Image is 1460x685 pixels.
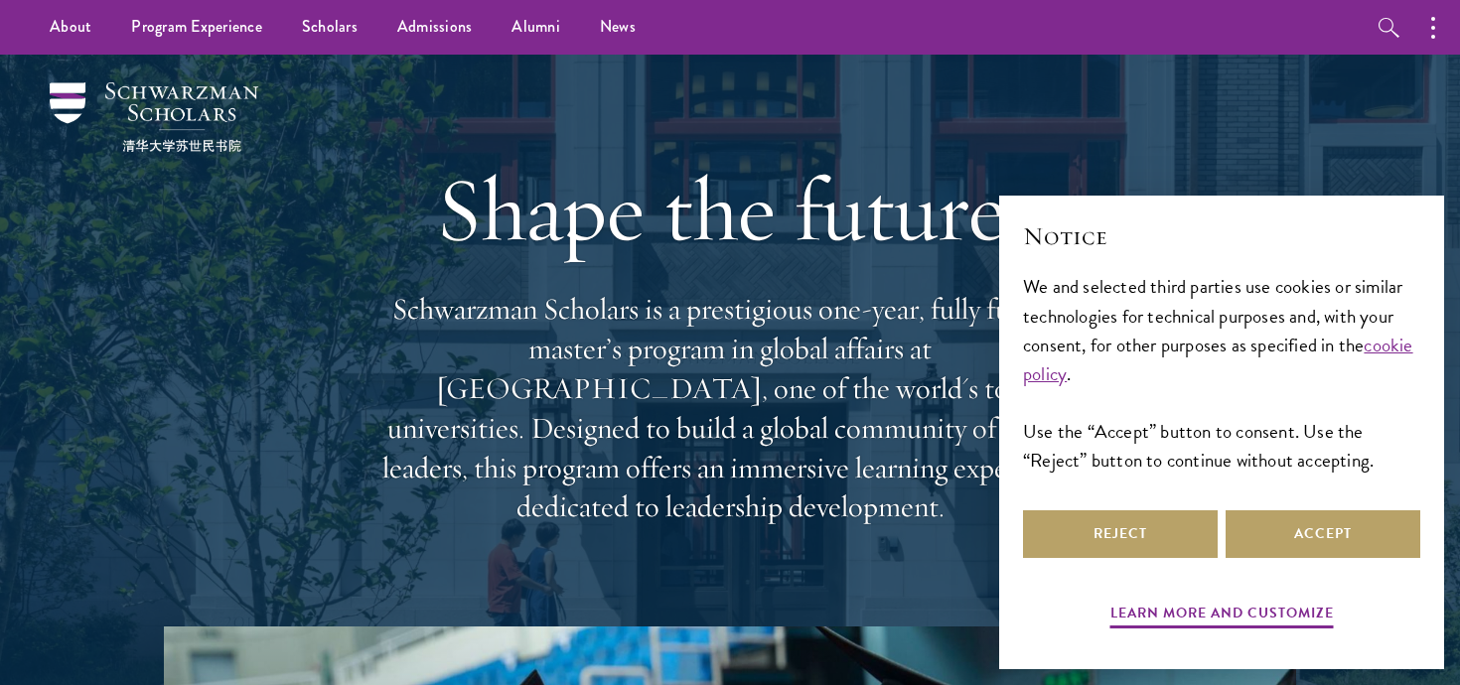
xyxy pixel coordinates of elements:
[1023,510,1218,558] button: Reject
[1023,272,1420,474] div: We and selected third parties use cookies or similar technologies for technical purposes and, wit...
[1023,331,1413,388] a: cookie policy
[372,290,1088,527] p: Schwarzman Scholars is a prestigious one-year, fully funded master’s program in global affairs at...
[372,154,1088,265] h1: Shape the future.
[1023,219,1420,253] h2: Notice
[1226,510,1420,558] button: Accept
[50,82,258,152] img: Schwarzman Scholars
[1110,601,1334,631] button: Learn more and customize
